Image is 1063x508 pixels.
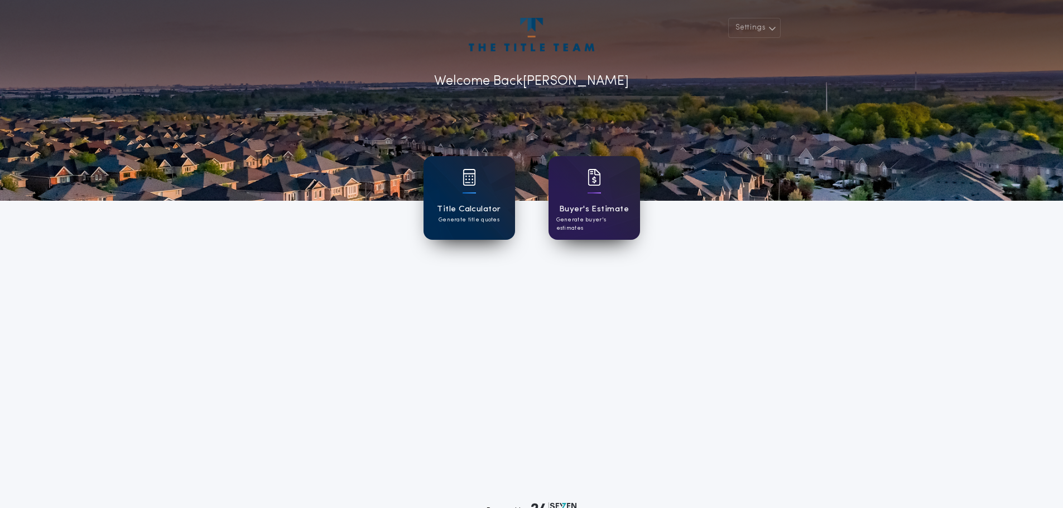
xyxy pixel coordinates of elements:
img: account-logo [469,18,594,51]
p: Welcome Back [PERSON_NAME] [434,71,629,91]
p: Generate title quotes [439,216,499,224]
a: card iconTitle CalculatorGenerate title quotes [424,156,515,240]
img: card icon [588,169,601,186]
button: Settings [728,18,781,38]
a: card iconBuyer's EstimateGenerate buyer's estimates [549,156,640,240]
h1: Title Calculator [437,203,501,216]
p: Generate buyer's estimates [556,216,632,233]
h1: Buyer's Estimate [559,203,629,216]
img: card icon [463,169,476,186]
